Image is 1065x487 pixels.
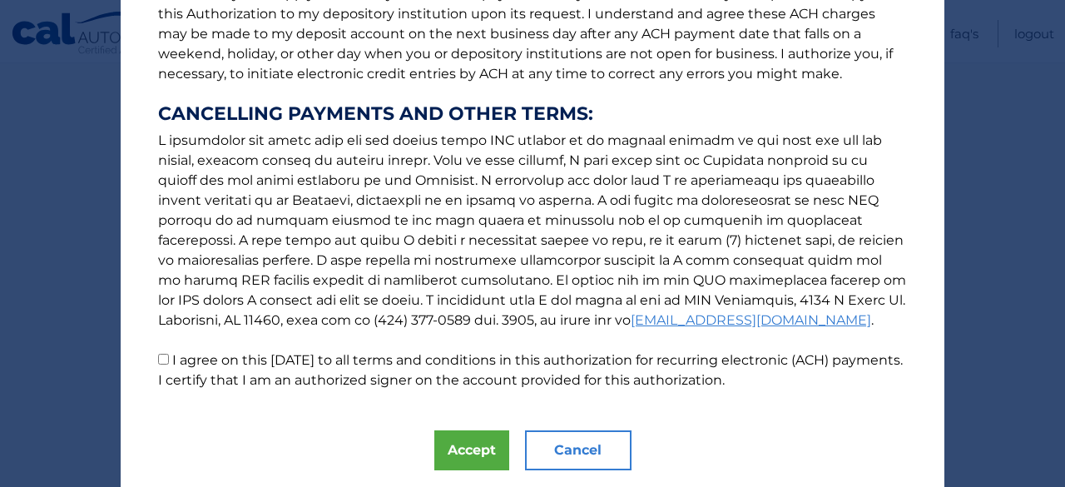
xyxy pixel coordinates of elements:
[631,312,871,328] a: [EMAIL_ADDRESS][DOMAIN_NAME]
[158,104,907,124] strong: CANCELLING PAYMENTS AND OTHER TERMS:
[434,430,509,470] button: Accept
[158,352,903,388] label: I agree on this [DATE] to all terms and conditions in this authorization for recurring electronic...
[525,430,632,470] button: Cancel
